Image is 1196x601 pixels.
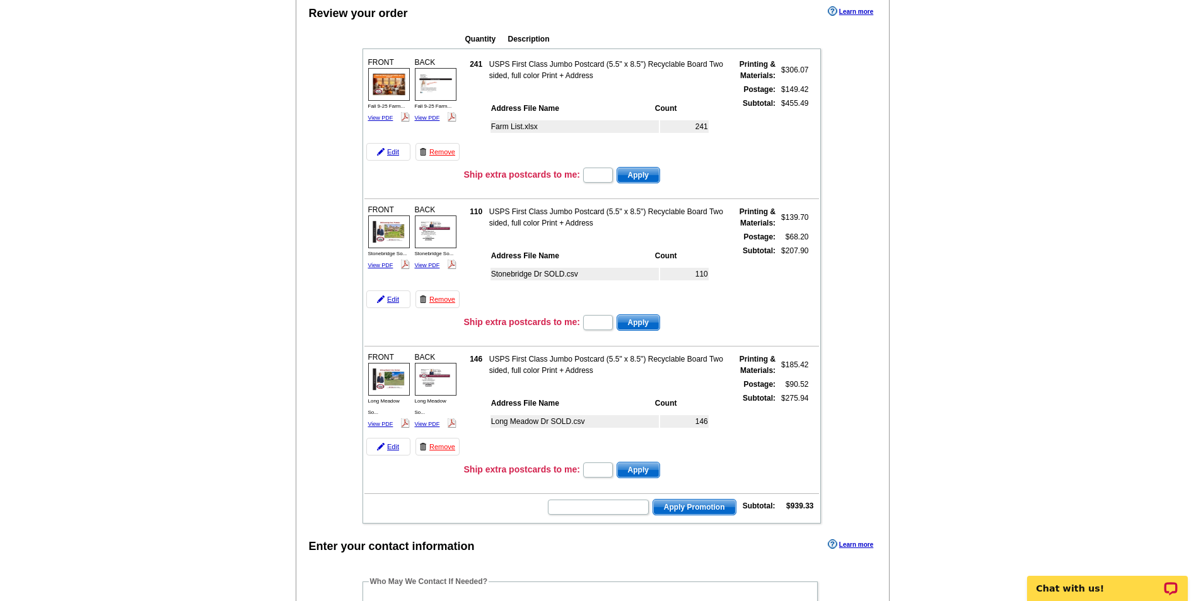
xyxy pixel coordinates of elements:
[368,262,393,268] a: View PDF
[415,103,452,109] span: Fall 9-25 Farm...
[415,68,456,100] img: small-thumb.jpg
[743,99,775,108] strong: Subtotal:
[828,6,873,16] a: Learn more
[368,251,407,256] span: Stonebridge So...
[470,355,482,363] strong: 146
[828,539,873,549] a: Learn more
[447,260,456,269] img: pdf_logo.png
[777,205,809,229] td: $139.70
[368,68,410,100] img: small-thumb.jpg
[743,501,775,510] strong: Subtotal:
[309,538,475,555] div: Enter your contact information
[654,249,709,262] th: Count
[368,115,393,121] a: View PDF
[309,5,408,22] div: Review your order
[660,268,709,280] td: 110
[777,231,809,243] td: $68.20
[743,85,775,94] strong: Postage:
[368,398,400,415] span: Long Meadow So...
[415,251,454,256] span: Stonebridge So...
[654,397,709,409] th: Count
[740,355,775,375] strong: Printing & Materials:
[415,115,440,121] a: View PDF
[419,443,427,450] img: trashcan-icon.gif
[777,97,809,163] td: $455.49
[400,112,410,122] img: pdf_logo.png
[777,392,809,457] td: $275.94
[415,421,440,427] a: View PDF
[368,103,405,109] span: Fall 9-25 Farm...
[743,380,775,389] strong: Postage:
[366,290,410,308] a: Edit
[366,438,410,455] a: Edit
[743,394,775,403] strong: Subtotal:
[617,315,659,330] span: Apply
[464,464,580,475] h3: Ship extra postcards to me:
[415,363,456,395] img: small-thumb.jpg
[653,499,736,515] button: Apply Promotion
[369,576,489,587] legend: Who May We Contact If Needed?
[508,33,738,45] th: Description
[415,438,460,455] a: Remove
[419,148,427,156] img: trashcan-icon.gif
[464,169,580,180] h3: Ship extra postcards to me:
[740,207,775,227] strong: Printing & Materials:
[617,314,660,331] button: Apply
[786,501,813,510] strong: $939.33
[447,418,456,428] img: pdf_logo.png
[366,350,412,431] div: FRONT
[660,415,709,428] td: 146
[447,112,456,122] img: pdf_logo.png
[777,83,809,96] td: $149.42
[470,60,482,69] strong: 241
[415,215,456,248] img: small-thumb.jpg
[491,268,659,280] td: Stonebridge Dr SOLD.csv
[419,295,427,303] img: trashcan-icon.gif
[415,290,460,308] a: Remove
[413,350,458,431] div: BACK
[400,418,410,428] img: pdf_logo.png
[654,102,709,115] th: Count
[377,295,385,303] img: pencil-icon.gif
[1019,561,1196,601] iframe: LiveChat chat widget
[366,55,412,125] div: FRONT
[743,232,775,241] strong: Postage:
[743,246,775,255] strong: Subtotal:
[415,143,460,161] a: Remove
[777,58,809,82] td: $306.07
[617,462,660,478] button: Apply
[660,120,709,133] td: 241
[489,353,726,377] td: USPS First Class Jumbo Postcard (5.5" x 8.5") Recyclable Board Two sided, full color Print + Address
[377,443,385,450] img: pencil-icon.gif
[368,421,393,427] a: View PDF
[491,102,653,115] th: Address File Name
[465,33,506,45] th: Quantity
[470,207,482,216] strong: 110
[777,244,809,310] td: $207.90
[777,378,809,391] td: $90.52
[366,143,410,161] a: Edit
[377,148,385,156] img: pencil-icon.gif
[489,58,726,82] td: USPS First Class Jumbo Postcard (5.5" x 8.5") Recyclable Board Two sided, full color Print + Address
[740,60,775,80] strong: Printing & Materials:
[368,215,410,248] img: small-thumb.jpg
[491,397,653,409] th: Address File Name
[491,249,653,262] th: Address File Name
[366,202,412,272] div: FRONT
[653,500,736,515] span: Apply Promotion
[617,167,660,183] button: Apply
[491,120,659,133] td: Farm List.xlsx
[464,316,580,328] h3: Ship extra postcards to me:
[400,260,410,269] img: pdf_logo.png
[415,398,446,415] span: Long Meadow So...
[489,205,726,229] td: USPS First Class Jumbo Postcard (5.5" x 8.5") Recyclable Board Two sided, full color Print + Address
[617,462,659,478] span: Apply
[491,415,659,428] td: Long Meadow Dr SOLD.csv
[777,353,809,377] td: $185.42
[413,55,458,125] div: BACK
[413,202,458,272] div: BACK
[368,363,410,395] img: small-thumb.jpg
[415,262,440,268] a: View PDF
